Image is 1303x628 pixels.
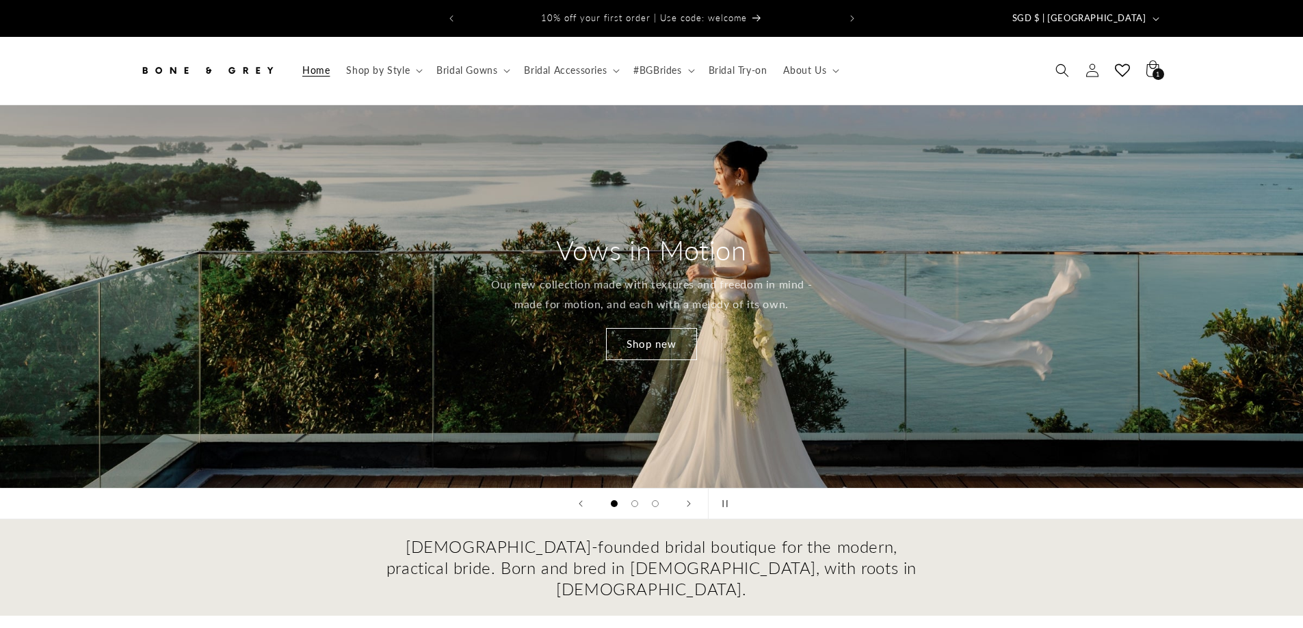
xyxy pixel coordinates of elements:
button: Next slide [674,489,704,519]
img: Bone and Grey Bridal [139,55,276,85]
a: Bridal Try-on [700,56,776,85]
a: Shop new [606,328,697,360]
summary: About Us [775,56,845,85]
button: SGD $ | [GEOGRAPHIC_DATA] [1004,5,1165,31]
span: #BGBrides [633,64,681,77]
button: Load slide 2 of 3 [624,493,645,514]
summary: Search [1047,55,1077,85]
summary: Shop by Style [338,56,428,85]
summary: Bridal Gowns [428,56,516,85]
p: Our new collection made with textures and freedom in mind - made for motion, and each with a melo... [489,275,814,314]
span: Bridal Gowns [436,64,497,77]
button: Pause slideshow [708,489,738,519]
span: Bridal Accessories [524,64,607,77]
h2: [DEMOGRAPHIC_DATA]-founded bridal boutique for the modern, practical bride. Born and bred in [DEM... [385,536,919,600]
span: 1 [1156,68,1160,80]
span: 10% off your first order | Use code: welcome [541,12,747,23]
button: Previous announcement [436,5,466,31]
button: Load slide 3 of 3 [645,493,666,514]
summary: #BGBrides [625,56,700,85]
a: Home [294,56,338,85]
button: Previous slide [566,489,596,519]
span: Home [302,64,330,77]
summary: Bridal Accessories [516,56,625,85]
span: SGD $ | [GEOGRAPHIC_DATA] [1012,12,1146,25]
h2: Vows in Motion [556,232,746,268]
button: Next announcement [837,5,867,31]
span: Bridal Try-on [709,64,767,77]
span: Shop by Style [346,64,410,77]
span: About Us [783,64,826,77]
button: Load slide 1 of 3 [604,493,624,514]
a: Bone and Grey Bridal [133,51,280,91]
